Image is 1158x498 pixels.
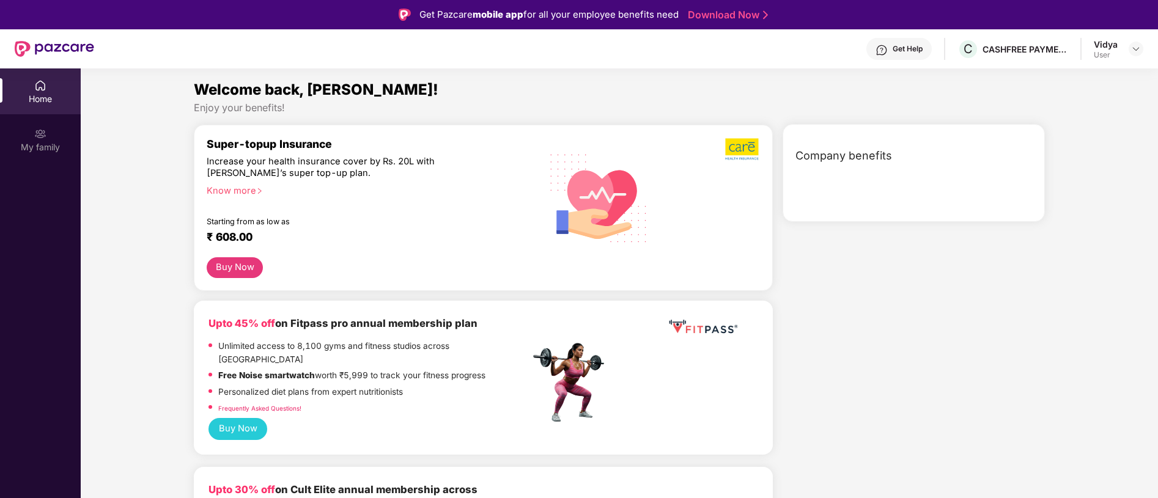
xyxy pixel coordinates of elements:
b: on Fitpass pro annual membership plan [208,317,478,329]
div: CASHFREE PAYMENTS INDIA PVT. LTD. [983,43,1068,55]
img: New Pazcare Logo [15,41,94,57]
button: Buy Now [207,257,263,278]
div: Enjoy your benefits! [194,101,1045,114]
img: b5dec4f62d2307b9de63beb79f102df3.png [725,137,760,161]
div: ₹ 608.00 [207,230,517,245]
img: Stroke [763,9,768,21]
img: svg+xml;base64,PHN2ZyBpZD0iRHJvcGRvd24tMzJ4MzIiIHhtbG5zPSJodHRwOi8vd3d3LnczLm9yZy8yMDAwL3N2ZyIgd2... [1131,44,1141,54]
img: fpp.png [529,340,615,425]
div: Increase your health insurance cover by Rs. 20L with [PERSON_NAME]’s super top-up plan. [207,156,477,180]
div: Vidya [1094,38,1118,50]
div: Get Help [893,44,923,54]
div: Get Pazcare for all your employee benefits need [419,7,679,22]
p: Personalized diet plans from expert nutritionists [218,386,403,399]
div: Know more [207,185,522,194]
div: Starting from as low as [207,217,478,225]
button: Buy Now [208,418,267,440]
p: worth ₹5,999 to track your fitness progress [218,369,485,383]
a: Download Now [688,9,764,21]
img: svg+xml;base64,PHN2ZyBpZD0iSGVscC0zMngzMiIgeG1sbnM9Imh0dHA6Ly93d3cudzMub3JnLzIwMDAvc3ZnIiB3aWR0aD... [876,44,888,56]
img: svg+xml;base64,PHN2ZyB3aWR0aD0iMjAiIGhlaWdodD0iMjAiIHZpZXdCb3g9IjAgMCAyMCAyMCIgZmlsbD0ibm9uZSIgeG... [34,128,46,140]
span: Welcome back, [PERSON_NAME]! [194,81,438,98]
span: right [256,188,263,194]
img: Logo [399,9,411,21]
img: svg+xml;base64,PHN2ZyBpZD0iSG9tZSIgeG1sbnM9Imh0dHA6Ly93d3cudzMub3JnLzIwMDAvc3ZnIiB3aWR0aD0iMjAiIG... [34,79,46,92]
div: User [1094,50,1118,60]
a: Frequently Asked Questions! [218,405,301,412]
div: Super-topup Insurance [207,137,529,150]
b: Upto 45% off [208,317,275,329]
span: C [964,42,973,56]
img: svg+xml;base64,PHN2ZyB4bWxucz0iaHR0cDovL3d3dy53My5vcmcvMjAwMC9zdmciIHhtbG5zOnhsaW5rPSJodHRwOi8vd3... [540,138,657,257]
p: Unlimited access to 8,100 gyms and fitness studios across [GEOGRAPHIC_DATA] [218,340,529,366]
strong: mobile app [473,9,523,20]
b: Upto 30% off [208,483,275,496]
span: Company benefits [795,147,892,164]
img: fppp.png [666,315,740,338]
strong: Free Noise smartwatch [218,370,315,380]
